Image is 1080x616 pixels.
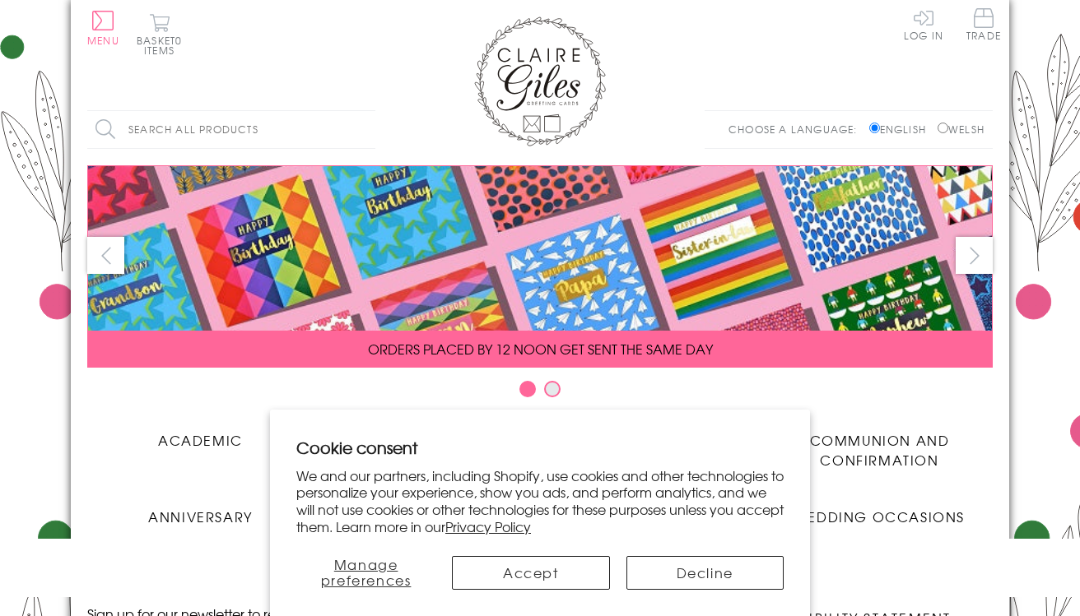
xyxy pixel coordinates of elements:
[904,8,943,40] a: Log In
[321,554,412,590] span: Manage preferences
[296,556,435,590] button: Manage preferences
[296,467,784,535] p: We and our partners, including Shopify, use cookies and other technologies to personalize your ex...
[87,111,375,148] input: Search all products
[938,122,985,137] label: Welsh
[938,123,948,133] input: Welsh
[137,13,182,55] button: Basket0 items
[869,122,934,137] label: English
[359,111,375,148] input: Search
[544,381,561,397] button: Carousel Page 2
[148,507,253,526] span: Anniversary
[87,11,119,45] button: Menu
[869,123,880,133] input: English
[87,380,993,405] div: Carousel Pagination
[766,418,993,470] a: Communion and Confirmation
[296,436,784,459] h2: Cookie consent
[368,339,713,359] span: ORDERS PLACED BY 12 NOON GET SENT THE SAME DAY
[519,381,536,397] button: Carousel Page 1 (Current Slide)
[966,8,1001,40] span: Trade
[87,494,314,526] a: Anniversary
[474,16,606,146] img: Claire Giles Greetings Cards
[956,237,993,274] button: next
[626,556,784,590] button: Decline
[87,418,314,450] a: Academic
[810,430,950,470] span: Communion and Confirmation
[794,507,965,526] span: Wedding Occasions
[445,516,531,536] a: Privacy Policy
[966,8,1001,44] a: Trade
[452,556,609,590] button: Accept
[158,430,243,450] span: Academic
[87,237,124,274] button: prev
[766,494,993,526] a: Wedding Occasions
[144,33,182,58] span: 0 items
[729,122,866,137] p: Choose a language:
[87,33,119,48] span: Menu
